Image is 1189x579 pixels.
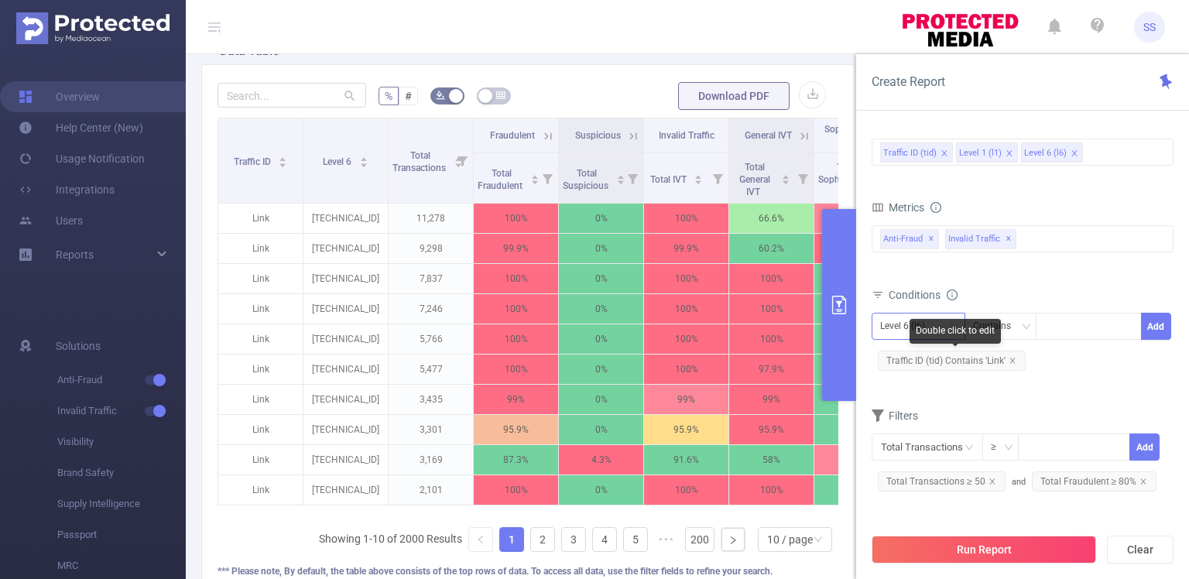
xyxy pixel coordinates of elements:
[729,234,814,263] p: 60.2%
[359,155,368,159] i: icon: caret-up
[1012,477,1163,487] span: and
[928,230,934,248] span: ✕
[872,409,918,422] span: Filters
[824,124,881,147] span: Sophisticated IVT
[279,155,287,159] i: icon: caret-up
[616,173,625,182] div: Sort
[781,173,790,182] div: Sort
[686,528,714,551] a: 200
[559,415,643,444] p: 0%
[563,168,611,191] span: Total Suspicious
[474,415,558,444] p: 95.9%
[959,143,1002,163] div: Level 1 (l1)
[531,528,554,551] a: 2
[654,527,679,552] span: •••
[323,156,354,167] span: Level 6
[814,204,899,233] p: 33.4%
[436,91,445,100] i: icon: bg-colors
[57,488,186,519] span: Supply Intelligence
[474,294,558,324] p: 100%
[234,156,273,167] span: Traffic ID
[218,83,366,108] input: Search...
[474,355,558,384] p: 100%
[1141,313,1171,340] button: Add
[910,319,1001,344] div: Double click to edit
[872,74,945,89] span: Create Report
[359,155,368,164] div: Sort
[616,173,625,177] i: icon: caret-up
[721,527,745,552] li: Next Page
[218,385,303,414] p: Link
[1006,230,1012,248] span: ✕
[389,324,473,354] p: 5,766
[814,535,823,546] i: icon: down
[279,161,287,166] i: icon: caret-down
[947,289,958,300] i: icon: info-circle
[392,150,448,173] span: Total Transactions
[56,331,101,361] span: Solutions
[385,90,392,102] span: %
[562,528,585,551] a: 3
[474,324,558,354] p: 100%
[218,564,838,578] div: *** Please note, By default, the table above consists of the top rows of data. To access all data...
[359,161,368,166] i: icon: caret-down
[389,475,473,505] p: 2,101
[767,528,813,551] div: 10 / page
[303,385,388,414] p: [TECHNICAL_ID]
[889,289,958,301] span: Conditions
[792,153,814,203] i: Filter menu
[19,174,115,205] a: Integrations
[814,475,899,505] p: 0%
[989,478,996,485] i: icon: close
[474,445,558,475] p: 87.3%
[530,527,555,552] li: 2
[644,355,728,384] p: 100%
[1107,536,1174,564] button: Clear
[530,173,539,177] i: icon: caret-up
[1143,12,1156,43] span: SS
[559,385,643,414] p: 0%
[389,415,473,444] p: 3,301
[405,90,412,102] span: #
[536,153,558,203] i: Filter menu
[814,355,899,384] p: 2.1%
[303,445,388,475] p: [TECHNICAL_ID]
[729,415,814,444] p: 95.9%
[1071,149,1078,159] i: icon: close
[678,82,790,110] button: Download PDF
[218,445,303,475] p: Link
[474,234,558,263] p: 99.9%
[478,168,525,191] span: Total Fraudulent
[644,234,728,263] p: 99.9%
[389,234,473,263] p: 9,298
[559,355,643,384] p: 0%
[694,173,703,177] i: icon: caret-up
[745,130,792,141] span: General IVT
[707,153,728,203] i: Filter menu
[319,527,462,552] li: Showing 1-10 of 2000 Results
[1129,433,1160,461] button: Add
[490,130,535,141] span: Fraudulent
[814,294,899,324] p: 0%
[1004,443,1013,454] i: icon: down
[814,385,899,414] p: 0%
[814,415,899,444] p: 0%
[814,264,899,293] p: 0%
[685,527,714,552] li: 200
[941,149,948,159] i: icon: close
[499,527,524,552] li: 1
[56,248,94,261] span: Reports
[729,264,814,293] p: 100%
[624,528,647,551] a: 5
[818,162,875,197] span: Total Sophisticated IVT
[1139,478,1147,485] i: icon: close
[559,294,643,324] p: 0%
[474,385,558,414] p: 99%
[814,324,899,354] p: 0%
[57,519,186,550] span: Passport
[451,118,473,203] i: Filter menu
[1024,143,1067,163] div: Level 6 (l6)
[1032,471,1157,492] span: Total Fraudulent ≥ 80%
[218,204,303,233] p: Link
[593,528,616,551] a: 4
